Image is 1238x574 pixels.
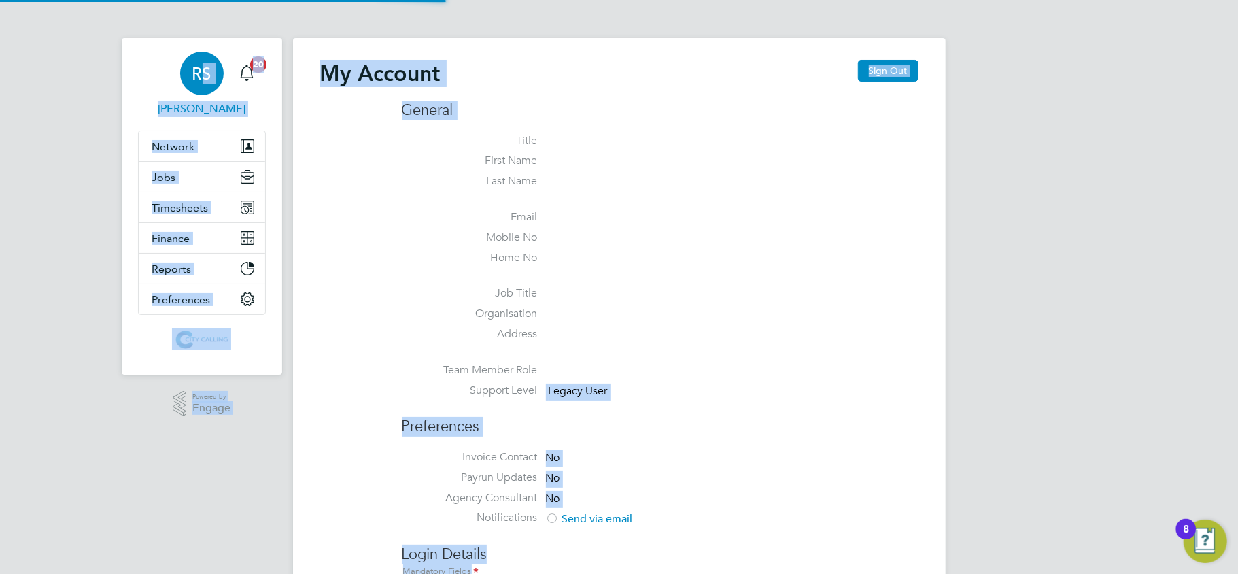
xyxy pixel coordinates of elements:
[138,52,266,117] a: RS[PERSON_NAME]
[402,231,538,245] label: Mobile No
[152,232,190,245] span: Finance
[858,60,918,82] button: Sign Out
[138,101,266,117] span: Raje Saravanamuthu
[402,174,538,188] label: Last Name
[402,471,538,485] label: Payrun Updates
[139,162,265,192] button: Jobs
[549,384,608,398] span: Legacy User
[152,201,209,214] span: Timesheets
[402,286,538,301] label: Job Title
[402,363,538,377] label: Team Member Role
[1183,529,1189,547] div: 8
[139,284,265,314] button: Preferences
[402,384,538,398] label: Support Level
[402,210,538,224] label: Email
[139,192,265,222] button: Timesheets
[122,38,282,375] nav: Main navigation
[172,328,230,350] img: citycalling-logo-retina.png
[192,65,211,82] span: RS
[402,491,538,505] label: Agency Consultant
[1184,520,1227,563] button: Open Resource Center, 8 new notifications
[402,134,538,148] label: Title
[402,327,538,341] label: Address
[402,251,538,265] label: Home No
[152,140,195,153] span: Network
[139,254,265,284] button: Reports
[139,223,265,253] button: Finance
[250,56,266,73] span: 20
[192,391,230,403] span: Powered by
[402,450,538,465] label: Invoice Contact
[546,451,560,465] span: No
[152,293,211,306] span: Preferences
[138,328,266,350] a: Go to home page
[402,307,538,321] label: Organisation
[192,403,230,414] span: Engage
[320,60,441,87] h2: My Account
[173,391,230,417] a: Powered byEngage
[402,403,918,437] h3: Preferences
[233,52,260,95] a: 20
[152,263,192,275] span: Reports
[546,471,560,485] span: No
[402,154,538,168] label: First Name
[402,511,538,525] label: Notifications
[546,492,560,505] span: No
[139,131,265,161] button: Network
[546,512,633,526] span: Send via email
[152,171,176,184] span: Jobs
[402,101,918,120] h3: General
